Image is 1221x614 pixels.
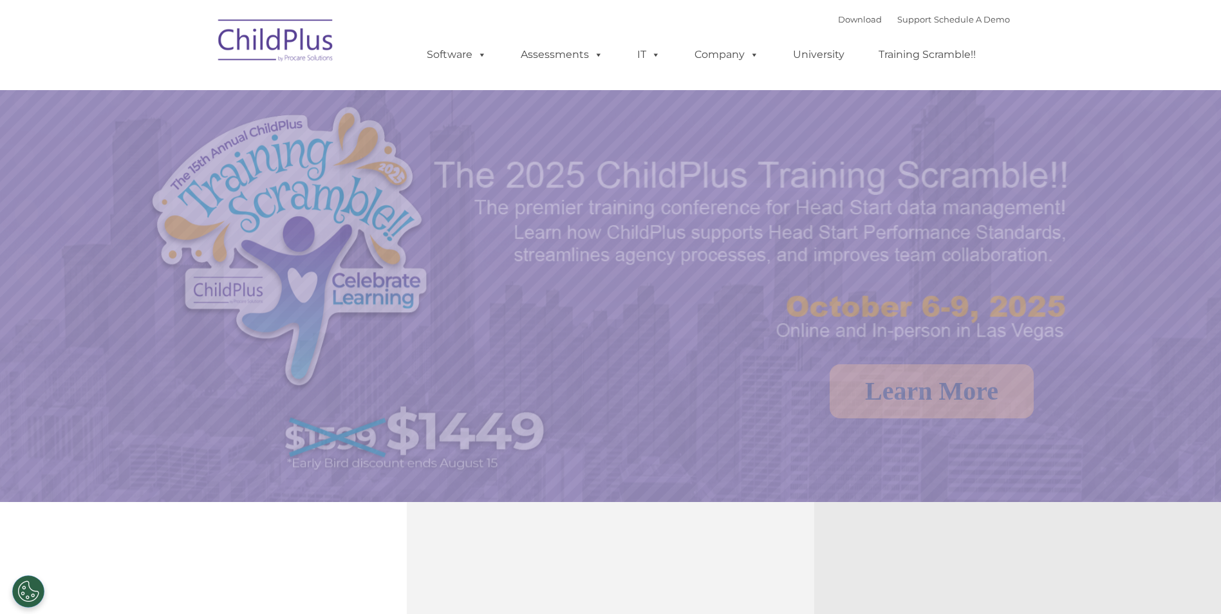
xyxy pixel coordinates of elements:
[624,42,673,68] a: IT
[838,14,882,24] a: Download
[830,364,1034,418] a: Learn More
[897,14,931,24] a: Support
[414,42,499,68] a: Software
[934,14,1010,24] a: Schedule A Demo
[12,575,44,608] button: Cookies Settings
[866,42,989,68] a: Training Scramble!!
[508,42,616,68] a: Assessments
[212,10,340,75] img: ChildPlus by Procare Solutions
[780,42,857,68] a: University
[838,14,1010,24] font: |
[682,42,772,68] a: Company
